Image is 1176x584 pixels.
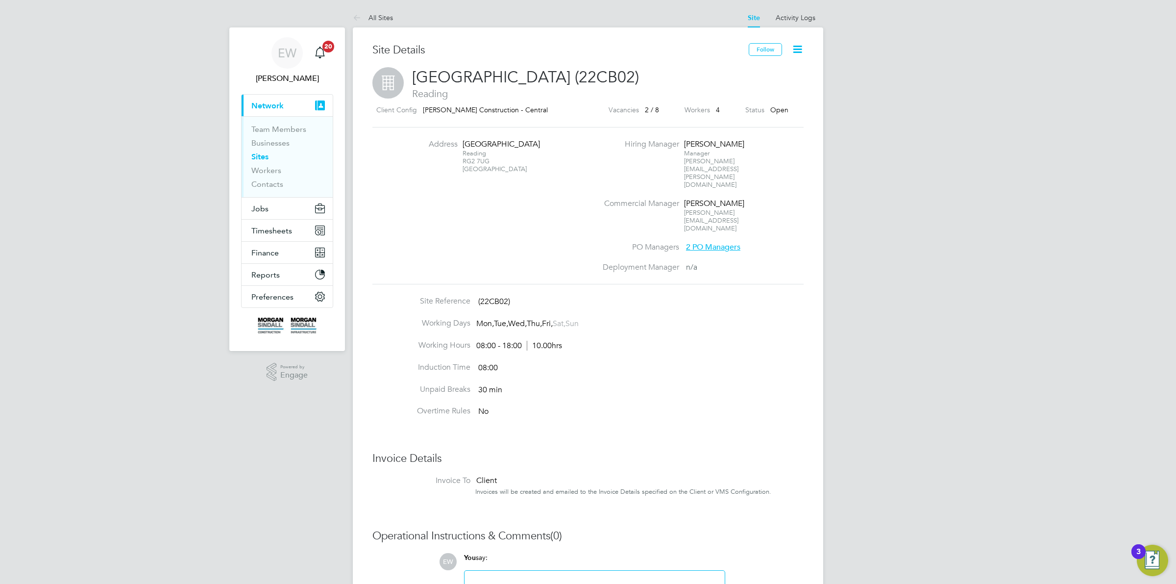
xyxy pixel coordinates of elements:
[251,166,281,175] a: Workers
[267,363,308,381] a: Powered byEngage
[251,125,306,134] a: Team Members
[463,139,524,150] div: [GEOGRAPHIC_DATA]
[597,242,679,253] label: PO Managers
[251,204,269,213] span: Jobs
[478,385,502,395] span: 30 min
[404,139,458,150] label: Address
[372,87,804,100] span: Reading
[684,149,710,157] span: Manager
[251,248,279,257] span: Finance
[508,319,527,329] span: Wed,
[251,179,283,189] a: Contacts
[463,150,524,173] div: Reading RG2 7UG [GEOGRAPHIC_DATA]
[685,104,710,116] label: Workers
[251,270,280,279] span: Reports
[372,384,470,395] label: Unpaid Breaks
[776,13,815,22] a: Activity Logs
[686,262,697,272] span: n/a
[423,105,548,114] span: [PERSON_NAME] Construction - Central
[475,476,804,486] div: Client
[476,341,562,351] div: 08:00 - 18:00
[376,104,417,116] label: Client Config
[241,73,333,84] span: Emma Wells
[440,553,457,570] span: EW
[597,262,679,273] label: Deployment Manager
[372,296,470,306] label: Site Reference
[242,242,333,263] button: Finance
[242,198,333,219] button: Jobs
[372,43,749,57] h3: Site Details
[553,319,565,329] span: Sat,
[412,68,639,87] span: [GEOGRAPHIC_DATA] (22CB02)
[464,554,476,562] span: You
[1137,545,1168,576] button: Open Resource Center, 3 new notifications
[280,363,308,371] span: Powered by
[322,41,334,52] span: 20
[550,529,562,542] span: (0)
[478,297,510,307] span: (22CB02)
[251,292,294,302] span: Preferences
[684,199,745,209] div: [PERSON_NAME]
[242,95,333,116] button: Network
[527,319,542,329] span: Thu,
[372,340,470,351] label: Working Hours
[749,43,782,56] button: Follow
[372,476,470,486] label: Invoice To
[476,319,494,329] span: Mon,
[748,14,760,22] a: Site
[1136,552,1141,564] div: 3
[251,101,284,110] span: Network
[242,116,333,197] div: Network
[251,226,292,235] span: Timesheets
[229,27,345,351] nav: Main navigation
[684,157,738,189] span: [PERSON_NAME][EMAIL_ADDRESS][PERSON_NAME][DOMAIN_NAME]
[242,220,333,241] button: Timesheets
[565,319,579,329] span: Sun
[372,452,804,466] h3: Invoice Details
[310,37,330,69] a: 20
[241,318,333,333] a: Go to home page
[278,47,296,59] span: EW
[372,318,470,329] label: Working Days
[478,363,498,373] span: 08:00
[353,13,393,22] a: All Sites
[251,138,290,148] a: Businesses
[684,139,745,150] div: [PERSON_NAME]
[464,553,725,570] div: say:
[241,37,333,84] a: EW[PERSON_NAME]
[542,319,553,329] span: Fri,
[684,208,738,232] span: [PERSON_NAME][EMAIL_ADDRESS][DOMAIN_NAME]
[258,318,317,333] img: morgansindall-logo-retina.png
[242,286,333,307] button: Preferences
[280,371,308,380] span: Engage
[609,104,639,116] label: Vacancies
[475,488,804,496] div: Invoices will be created and emailed to the Invoice Details specified on the Client or VMS Config...
[372,406,470,416] label: Overtime Rules
[597,139,679,150] label: Hiring Manager
[494,319,508,329] span: Tue,
[745,104,764,116] label: Status
[478,407,489,417] span: No
[716,105,720,114] span: 4
[645,105,659,114] span: 2 / 8
[770,105,788,114] span: Open
[527,341,562,351] span: 10.00hrs
[251,152,269,161] a: Sites
[686,242,740,252] span: 2 PO Managers
[242,264,333,285] button: Reports
[597,199,679,209] label: Commercial Manager
[372,529,804,543] h3: Operational Instructions & Comments
[372,362,470,373] label: Induction Time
